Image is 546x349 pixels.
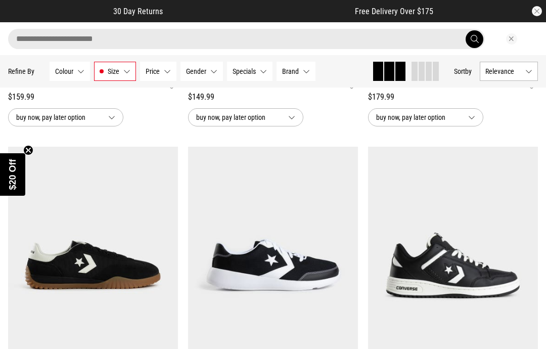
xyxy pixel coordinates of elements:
[485,67,521,75] span: Relevance
[50,62,90,81] button: Colour
[140,62,176,81] button: Price
[227,62,272,81] button: Specials
[8,4,38,34] button: Open LiveChat chat widget
[506,33,517,45] button: Close search
[188,108,303,126] button: buy now, pay later option
[113,7,163,16] span: 30 Day Returns
[16,111,100,123] span: buy now, pay later option
[55,67,73,75] span: Colour
[196,111,280,123] span: buy now, pay later option
[23,145,33,155] button: Close teaser
[355,7,433,16] span: Free Delivery Over $175
[108,67,119,75] span: Size
[368,91,538,103] div: $179.99
[480,62,538,81] button: Relevance
[8,108,123,126] button: buy now, pay later option
[368,108,483,126] button: buy now, pay later option
[277,62,315,81] button: Brand
[454,65,472,77] button: Sortby
[180,62,223,81] button: Gender
[8,91,178,103] div: $159.99
[233,67,256,75] span: Specials
[183,6,335,16] iframe: Customer reviews powered by Trustpilot
[8,67,34,75] p: Refine By
[146,67,160,75] span: Price
[8,159,18,190] span: $20 Off
[465,67,472,75] span: by
[94,62,136,81] button: Size
[188,91,358,103] div: $149.99
[282,67,299,75] span: Brand
[376,111,460,123] span: buy now, pay later option
[186,67,206,75] span: Gender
